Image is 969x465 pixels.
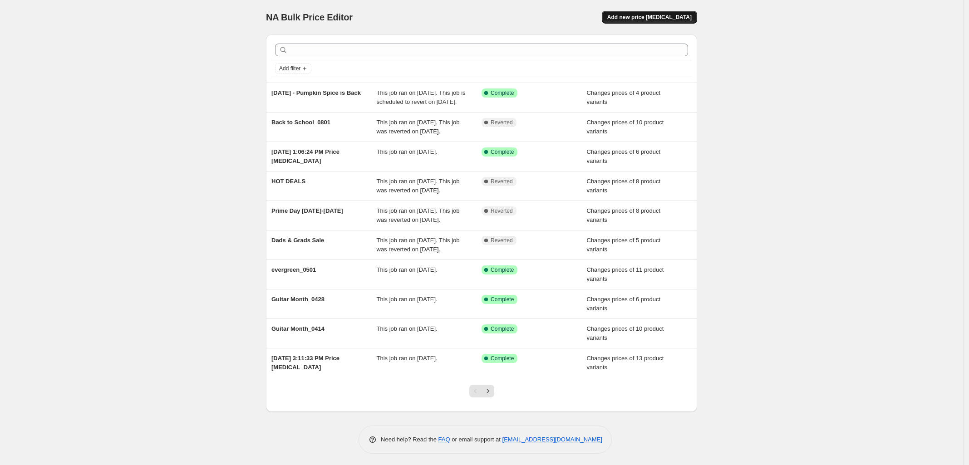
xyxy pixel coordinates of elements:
span: This job ran on [DATE]. [377,266,438,273]
span: This job ran on [DATE]. This job was reverted on [DATE]. [377,207,460,223]
span: Guitar Month_0428 [271,296,325,303]
span: This job ran on [DATE]. This job was reverted on [DATE]. [377,178,460,194]
span: Complete [491,266,514,274]
span: HOT DEALS [271,178,305,185]
span: [DATE] - Pumpkin Spice is Back [271,89,361,96]
span: Reverted [491,119,513,126]
span: evergreen_0501 [271,266,316,273]
span: [DATE] 3:11:33 PM Price [MEDICAL_DATA] [271,355,339,371]
span: This job ran on [DATE]. This job was reverted on [DATE]. [377,237,460,253]
span: Add new price [MEDICAL_DATA] [607,14,692,21]
span: Prime Day [DATE]-[DATE] [271,207,343,214]
span: [DATE] 1:06:24 PM Price [MEDICAL_DATA] [271,148,339,164]
a: FAQ [438,436,450,443]
span: Reverted [491,237,513,244]
span: NA Bulk Price Editor [266,12,353,22]
span: Changes prices of 8 product variants [587,207,661,223]
span: This job ran on [DATE]. This job is scheduled to revert on [DATE]. [377,89,466,105]
button: Add new price [MEDICAL_DATA] [602,11,697,24]
span: Changes prices of 8 product variants [587,178,661,194]
span: Changes prices of 5 product variants [587,237,661,253]
span: Reverted [491,207,513,215]
span: Changes prices of 13 product variants [587,355,664,371]
span: This job ran on [DATE]. This job was reverted on [DATE]. [377,119,460,135]
span: Changes prices of 4 product variants [587,89,661,105]
span: Complete [491,89,514,97]
span: This job ran on [DATE]. [377,148,438,155]
span: This job ran on [DATE]. [377,296,438,303]
span: Back to School_0801 [271,119,330,126]
span: This job ran on [DATE]. [377,355,438,362]
span: Changes prices of 6 product variants [587,148,661,164]
span: Complete [491,148,514,156]
span: Changes prices of 11 product variants [587,266,664,282]
span: Need help? Read the [381,436,438,443]
nav: Pagination [469,385,494,397]
span: Reverted [491,178,513,185]
button: Add filter [275,63,311,74]
span: Complete [491,296,514,303]
span: Complete [491,355,514,362]
span: Changes prices of 10 product variants [587,325,664,341]
span: This job ran on [DATE]. [377,325,438,332]
span: or email support at [450,436,502,443]
span: Dads & Grads Sale [271,237,324,244]
span: Changes prices of 6 product variants [587,296,661,312]
a: [EMAIL_ADDRESS][DOMAIN_NAME] [502,436,602,443]
button: Next [482,385,494,397]
span: Guitar Month_0414 [271,325,325,332]
span: Complete [491,325,514,333]
span: Add filter [279,65,300,72]
span: Changes prices of 10 product variants [587,119,664,135]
